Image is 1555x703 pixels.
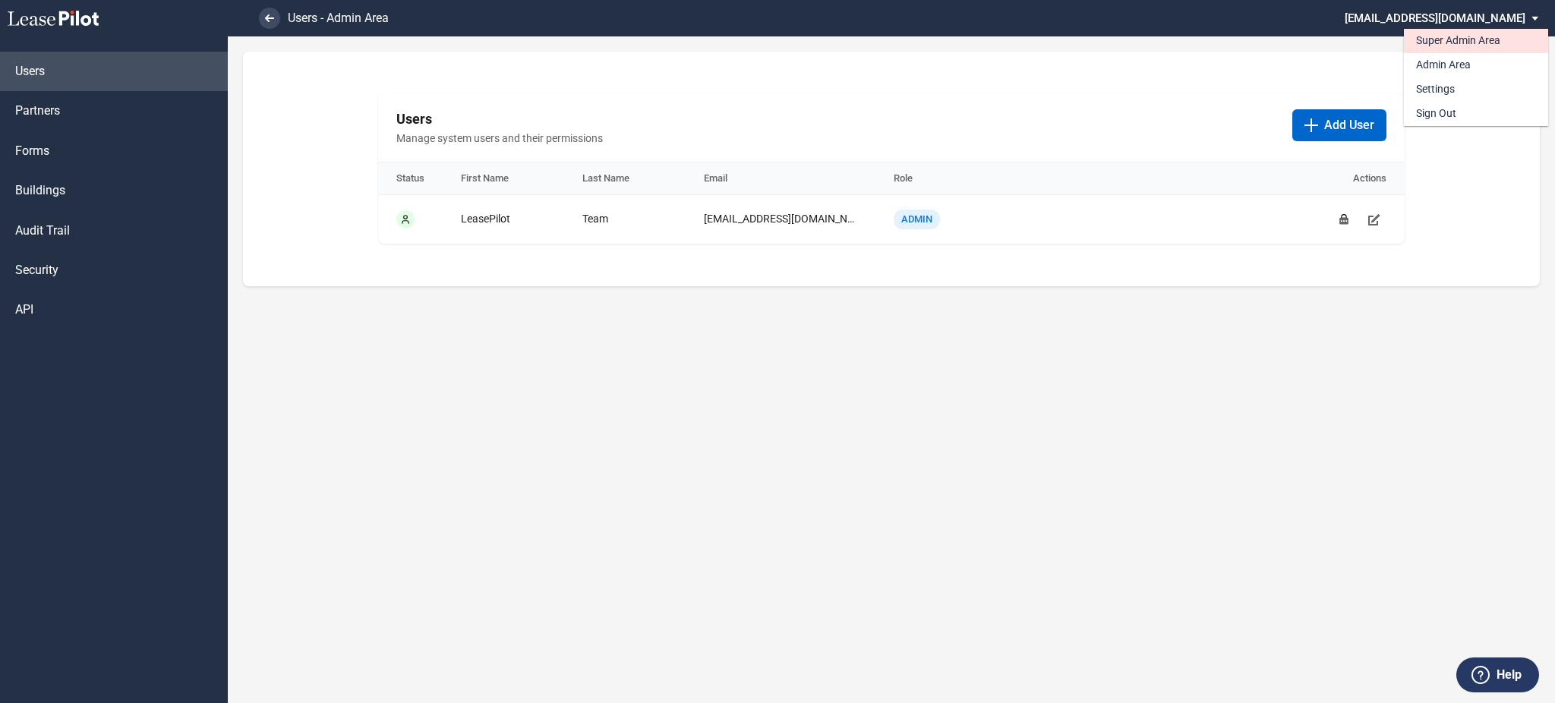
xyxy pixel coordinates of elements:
div: Admin Area [1416,58,1471,73]
div: Super Admin Area [1416,33,1500,49]
label: Help [1497,665,1522,685]
button: Help [1456,657,1539,692]
div: Sign Out [1416,106,1456,121]
div: Settings [1416,82,1455,97]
